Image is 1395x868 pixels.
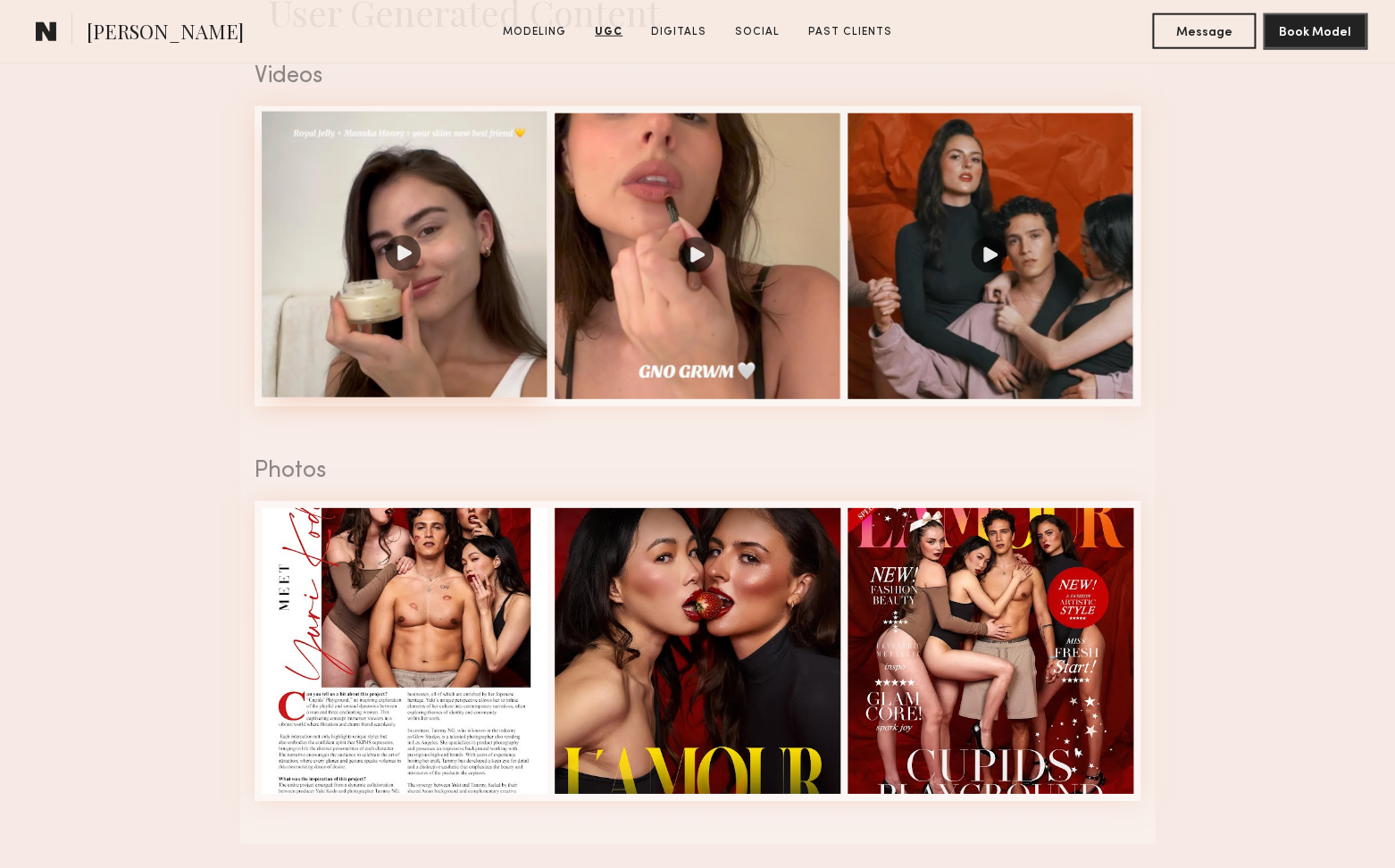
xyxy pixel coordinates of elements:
[87,18,244,49] span: [PERSON_NAME]
[801,24,899,40] a: Past Clients
[496,24,573,40] a: Modeling
[255,460,1140,483] div: Photos
[1263,13,1366,49] button: Book Model
[255,65,1140,88] div: Videos
[588,24,630,40] a: UGC
[1152,13,1256,49] button: Message
[1263,23,1366,38] a: Book Model
[728,24,787,40] a: Social
[644,24,714,40] a: Digitals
